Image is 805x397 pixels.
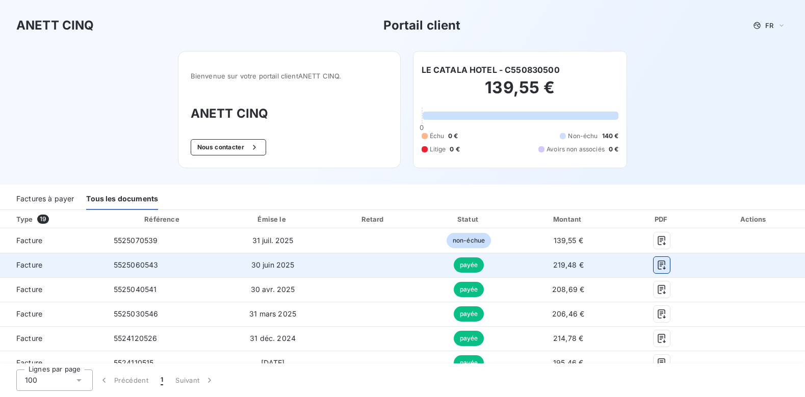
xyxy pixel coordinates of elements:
[114,334,158,342] span: 5524120526
[430,145,446,154] span: Litige
[422,77,619,108] h2: 139,55 €
[765,21,773,30] span: FR
[8,358,97,368] span: Facture
[161,375,163,385] span: 1
[10,214,103,224] div: Type
[114,236,158,245] span: 5525070539
[154,369,169,391] button: 1
[553,260,584,269] span: 219,48 €
[93,369,154,391] button: Précédent
[114,309,159,318] span: 5525030546
[327,214,420,224] div: Retard
[553,334,583,342] span: 214,78 €
[250,334,296,342] span: 31 déc. 2024
[8,309,97,319] span: Facture
[705,214,803,224] div: Actions
[552,285,584,294] span: 208,69 €
[622,214,701,224] div: PDF
[430,131,445,141] span: Échu
[252,236,294,245] span: 31 juil. 2025
[547,145,605,154] span: Avoirs non associés
[191,104,388,123] h3: ANETT CINQ
[454,331,484,346] span: payée
[602,131,619,141] span: 140 €
[16,16,94,35] h3: ANETT CINQ
[222,214,323,224] div: Émise le
[420,123,424,131] span: 0
[169,369,221,391] button: Suivant
[553,358,583,367] span: 195,46 €
[447,233,491,248] span: non-échue
[8,235,97,246] span: Facture
[191,72,388,80] span: Bienvenue sur votre portail client ANETT CINQ .
[8,260,97,270] span: Facture
[144,215,179,223] div: Référence
[568,131,598,141] span: Non-échu
[114,285,157,294] span: 5525040541
[383,16,461,35] h3: Portail client
[251,285,295,294] span: 30 avr. 2025
[454,355,484,370] span: payée
[454,257,484,273] span: payée
[552,309,584,318] span: 206,46 €
[450,145,459,154] span: 0 €
[261,358,285,367] span: [DATE]
[454,282,484,297] span: payée
[114,260,159,269] span: 5525060543
[114,358,154,367] span: 5524110515
[554,236,583,245] span: 139,55 €
[422,64,560,76] h6: LE CATALA HOTEL - C550830500
[8,284,97,295] span: Facture
[37,215,49,224] span: 19
[86,189,158,210] div: Tous les documents
[251,260,295,269] span: 30 juin 2025
[249,309,296,318] span: 31 mars 2025
[609,145,618,154] span: 0 €
[454,306,484,322] span: payée
[518,214,619,224] div: Montant
[8,333,97,343] span: Facture
[448,131,458,141] span: 0 €
[25,375,37,385] span: 100
[424,214,514,224] div: Statut
[191,139,266,155] button: Nous contacter
[16,189,74,210] div: Factures à payer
